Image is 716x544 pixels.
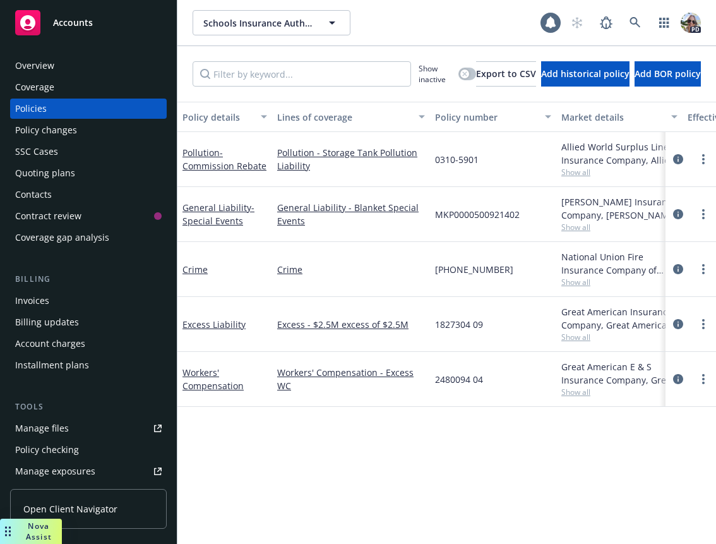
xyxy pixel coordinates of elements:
button: Add BOR policy [635,61,701,87]
a: more [696,262,711,277]
div: Tools [10,401,167,413]
a: Billing updates [10,312,167,332]
span: Add historical policy [541,68,629,80]
div: Great American Insurance Company, Great American Insurance Group [561,305,677,332]
a: Workers' Compensation [182,366,244,392]
a: circleInformation [671,372,686,387]
button: Schools Insurance Authority [193,10,350,35]
a: more [696,372,711,387]
div: Billing updates [15,312,79,332]
a: Report a Bug [594,10,619,35]
a: Pollution [182,147,266,172]
span: Add BOR policy [635,68,701,80]
div: Policy details [182,111,253,124]
span: Show all [561,222,677,233]
a: Policies [10,99,167,119]
a: General Liability [182,202,254,227]
div: Policy checking [15,440,79,460]
div: National Union Fire Insurance Company of [GEOGRAPHIC_DATA], [GEOGRAPHIC_DATA], AIG [561,250,677,277]
a: Excess - $2.5M excess of $2.5M [277,318,425,331]
span: 1827304 09 [435,318,483,331]
a: Overview [10,56,167,76]
a: Manage files [10,418,167,438]
div: Great American E & S Insurance Company, Great American Insurance Group [561,360,677,387]
span: MKP0000500921402 [435,208,520,221]
button: Policy details [177,102,272,132]
a: Coverage [10,77,167,97]
div: Quoting plans [15,163,75,183]
a: more [696,317,711,332]
div: Market details [561,111,664,124]
span: [PHONE_NUMBER] [435,263,513,276]
a: circleInformation [671,262,686,277]
span: 2480094 04 [435,373,483,386]
a: circleInformation [671,207,686,222]
div: Manage files [15,418,69,438]
span: Accounts [53,18,93,28]
div: Policy number [435,111,537,124]
a: Manage exposures [10,461,167,481]
button: Policy number [430,102,556,132]
div: Manage exposures [15,461,95,481]
a: more [696,207,711,222]
a: Contract review [10,206,167,226]
div: Policies [15,99,47,119]
div: Contacts [15,184,52,205]
div: Allied World Surplus Lines Insurance Company, Allied World Assurance Company (AWAC), RT Specialty... [561,140,677,167]
a: Installment plans [10,355,167,375]
button: Add historical policy [541,61,629,87]
img: photo [681,13,701,33]
div: Overview [15,56,54,76]
div: Invoices [15,291,49,311]
div: SSC Cases [15,142,58,162]
a: Workers' Compensation - Excess WC [277,366,425,392]
div: Billing [10,273,167,286]
div: Coverage gap analysis [15,227,109,248]
span: Schools Insurance Authority [203,16,313,30]
a: Crime [277,263,425,276]
a: Start snowing [564,10,590,35]
a: Coverage gap analysis [10,227,167,248]
a: circleInformation [671,317,686,332]
a: Contacts [10,184,167,205]
div: Installment plans [15,355,89,375]
div: Contract review [15,206,81,226]
input: Filter by keyword... [193,61,411,87]
a: Search [623,10,648,35]
a: General Liability - Blanket Special Events [277,201,425,227]
a: Excess Liability [182,318,246,330]
a: Accounts [10,5,167,40]
a: Account charges [10,334,167,354]
a: more [696,152,711,167]
span: Show all [561,387,677,397]
button: Export to CSV [476,61,536,87]
a: Policy changes [10,120,167,140]
a: Crime [182,263,208,275]
span: 0310-5901 [435,153,479,166]
span: Show inactive [419,63,453,85]
div: Policy changes [15,120,77,140]
div: Coverage [15,77,54,97]
a: Policy checking [10,440,167,460]
span: Show all [561,277,677,287]
span: Nova Assist [26,521,52,542]
a: Invoices [10,291,167,311]
span: Export to CSV [476,68,536,80]
button: Lines of coverage [272,102,430,132]
div: [PERSON_NAME] Insurance Company, [PERSON_NAME] Insurance, Amwins [561,195,677,222]
button: Market details [556,102,683,132]
span: Show all [561,167,677,178]
span: Open Client Navigator [23,502,117,516]
span: Show all [561,332,677,342]
div: Account charges [15,334,85,354]
div: Lines of coverage [277,111,411,124]
a: circleInformation [671,152,686,167]
a: Pollution - Storage Tank Pollution Liability [277,146,425,172]
a: Quoting plans [10,163,167,183]
a: SSC Cases [10,142,167,162]
a: Switch app [652,10,677,35]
